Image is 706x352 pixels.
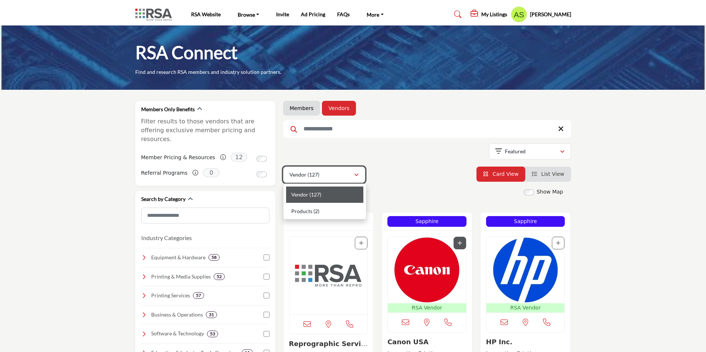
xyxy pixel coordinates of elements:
[388,237,466,312] a: Open Listing in new tab
[141,106,195,113] h2: Members Only Benefits
[486,338,513,346] a: HP Inc.
[257,171,267,177] input: Switch to Referral Programs
[203,168,220,177] span: 0
[389,304,465,312] p: RSA Vendor
[209,312,214,317] b: 31
[362,9,389,20] a: More
[232,9,265,20] a: Browse
[207,331,218,337] div: 53 Results For Software & Technology
[291,191,308,198] span: Vendor
[141,117,269,144] p: Filter results to those vendors that are offering exclusive member pricing and resources.
[486,237,565,303] img: HP Inc.
[135,68,281,76] p: Find and research RSA members and industry solution partners.
[211,255,217,260] b: 58
[387,338,466,346] h3: Canon USA
[511,6,527,23] button: Show hide supplier dropdown
[483,171,519,177] a: View Card
[141,151,215,164] label: Member Pricing & Resources
[264,293,269,298] input: Select Printing Services checkbox
[476,167,525,182] li: Card View
[283,184,366,219] div: Vendor (127)
[290,105,314,112] a: Members
[289,237,368,314] a: Open Listing in new tab
[359,240,363,246] a: Add To List
[151,273,211,280] h4: Printing & Media Supplies: A wide range of high-quality paper, films, inks, and specialty materia...
[313,208,319,214] b: (2)
[329,105,349,112] a: Vendors
[289,171,319,178] p: Vendor (127)
[488,304,563,312] p: RSA Vendor
[486,338,565,346] h3: HP Inc.
[289,340,368,348] h3: Reprographic Services Association (RSA)
[208,254,220,261] div: 58 Results For Equipment & Hardware
[481,11,507,18] h5: My Listings
[537,188,563,196] label: Show Map
[264,331,269,337] input: Select Software & Technology checkbox
[214,273,225,280] div: 52 Results For Printing & Media Supplies
[530,11,571,18] h5: [PERSON_NAME]
[135,41,238,64] h1: RSA Connect
[264,312,269,318] input: Select Business & Operations checkbox
[196,293,201,298] b: 57
[337,11,350,17] a: FAQs
[387,338,428,346] a: Canon USA
[264,254,269,260] input: Select Equipment & Hardware checkbox
[217,274,222,279] b: 52
[390,218,464,225] p: Sapphire
[257,156,267,162] input: Switch to Member Pricing & Resources
[141,195,186,203] h2: Search by Category
[210,331,215,336] b: 53
[141,208,269,223] input: Search Category
[525,167,571,182] li: List View
[471,10,507,19] div: My Listings
[141,167,188,180] label: Referral Programs
[541,171,564,177] span: List View
[231,153,247,162] span: 12
[264,274,269,280] input: Select Printing & Media Supplies checkbox
[151,254,206,261] h4: Equipment & Hardware : Top-quality printers, copiers, and finishing equipment to enhance efficien...
[283,120,571,138] input: Search Keyword
[488,218,563,225] p: Sapphire
[458,240,462,246] a: Add To List
[532,171,564,177] a: View List
[191,11,221,17] a: RSA Website
[151,330,204,337] h4: Software & Technology: Advanced software and digital tools for print management, automation, and ...
[151,292,190,299] h4: Printing Services: Professional printing solutions, including large-format, digital, and offset p...
[489,143,571,160] button: Featured
[141,233,192,242] button: Industry Categories
[388,237,466,303] img: Canon USA
[556,240,560,246] a: Add To List
[289,237,368,314] img: Reprographic Services Association (RSA)
[151,311,203,318] h4: Business & Operations: Essential resources for financial management, marketing, and operations to...
[486,237,565,312] a: Open Listing in new tab
[206,311,217,318] div: 31 Results For Business & Operations
[505,148,526,155] p: Featured
[276,11,289,17] a: Invite
[301,11,325,17] a: Ad Pricing
[291,208,312,214] span: Products
[135,8,176,21] img: Site Logo
[193,292,204,299] div: 57 Results For Printing Services
[492,171,518,177] span: Card View
[309,191,321,198] b: (127)
[283,167,365,183] button: Vendor (127)
[447,8,466,20] a: Search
